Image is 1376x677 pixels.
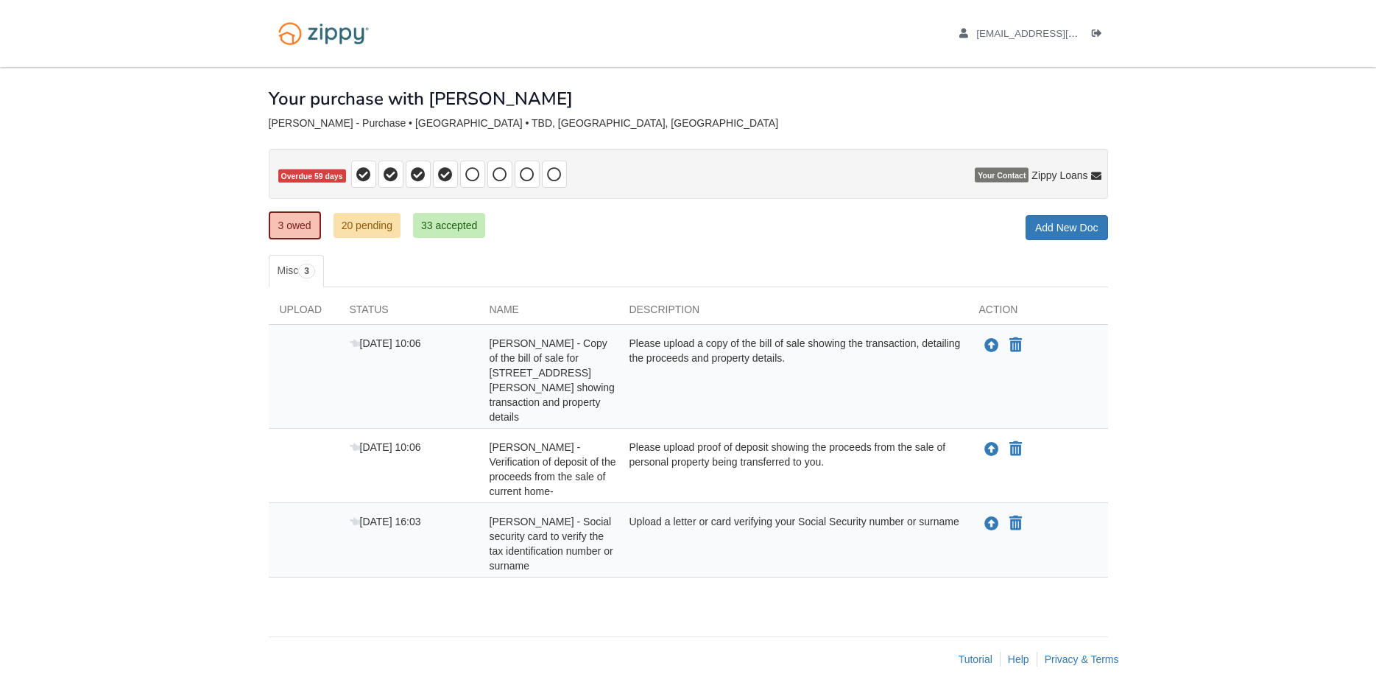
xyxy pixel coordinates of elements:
a: Add New Doc [1026,215,1108,240]
a: Log out [1092,28,1108,43]
div: Status [339,302,479,324]
span: 3 [298,264,315,278]
div: Action [968,302,1108,324]
div: Description [618,302,968,324]
h1: Your purchase with [PERSON_NAME] [269,89,573,108]
button: Declare Elizabeth Leonard - Copy of the bill of sale for 3000 Tuttle Creek Blvd #217 showing tran... [1008,337,1023,354]
span: [DATE] 10:06 [350,337,421,349]
a: Help [1008,653,1029,665]
div: Please upload proof of deposit showing the proceeds from the sale of personal property being tran... [618,440,968,499]
span: Zippy Loans [1031,168,1087,183]
button: Declare Elizabeth Leonard - Verification of deposit of the proceeds from the sale of current home... [1008,441,1023,458]
span: bmcconnell61@hotmail.com [976,28,1145,39]
button: Upload Elizabeth Leonard - Verification of deposit of the proceeds from the sale of current home- [983,440,1001,459]
div: [PERSON_NAME] - Purchase • [GEOGRAPHIC_DATA] • TBD, [GEOGRAPHIC_DATA], [GEOGRAPHIC_DATA] [269,117,1108,130]
button: Upload Elizabeth Leonard - Copy of the bill of sale for 3000 Tuttle Creek Blvd #217 showing trans... [983,336,1001,355]
span: Overdue 59 days [278,169,346,183]
a: edit profile [959,28,1146,43]
span: Your Contact [975,168,1029,183]
a: 33 accepted [413,213,485,238]
span: [DATE] 16:03 [350,516,421,527]
div: Upload a letter or card verifying your Social Security number or surname [618,514,968,573]
img: Logo [269,15,378,52]
a: Misc [269,255,324,287]
span: [PERSON_NAME] - Verification of deposit of the proceeds from the sale of current home- [490,441,616,497]
span: [DATE] 10:06 [350,441,421,453]
a: Privacy & Terms [1045,653,1119,665]
button: Upload Timothy Leonard - Social security card to verify the tax identification number or surname [983,514,1001,533]
span: [PERSON_NAME] - Copy of the bill of sale for [STREET_ADDRESS][PERSON_NAME] showing transaction an... [490,337,615,423]
div: Upload [269,302,339,324]
a: Tutorial [959,653,992,665]
a: 3 owed [269,211,321,239]
div: Please upload a copy of the bill of sale showing the transaction, detailing the proceeds and prop... [618,336,968,424]
button: Declare Timothy Leonard - Social security card to verify the tax identification number or surname... [1008,515,1023,533]
span: [PERSON_NAME] - Social security card to verify the tax identification number or surname [490,516,613,572]
div: Name [479,302,618,324]
a: 20 pending [334,213,401,238]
